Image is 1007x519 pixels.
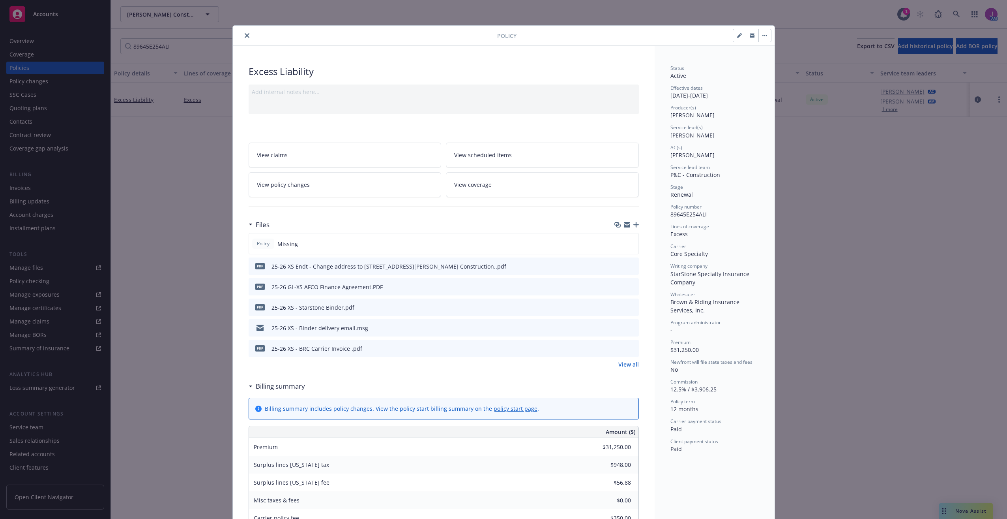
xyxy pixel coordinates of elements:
span: Policy [255,240,271,247]
span: Missing [277,240,298,248]
span: Premium [254,443,278,451]
input: 0.00 [584,495,636,506]
span: Surplus lines [US_STATE] fee [254,479,329,486]
span: Newfront will file state taxes and fees [670,359,752,365]
span: Policy term [670,398,695,405]
a: policy start page [494,405,537,412]
button: download file [616,262,622,271]
span: Policy number [670,203,702,210]
div: 25-26 XS - Starstone Binder.pdf [271,303,354,312]
span: Carrier [670,243,686,250]
span: Lines of coverage [670,223,709,230]
span: Commission [670,378,698,385]
div: [DATE] - [DATE] [670,85,759,100]
div: 25-26 XS - Binder delivery email.msg [271,324,368,332]
span: Misc taxes & fees [254,496,299,504]
span: Status [670,65,684,71]
input: 0.00 [584,441,636,453]
span: StarStone Specialty Insurance Company [670,270,751,286]
div: 25-26 XS Endt - Change address to [STREET_ADDRESS][PERSON_NAME] Construction..pdf [271,262,506,271]
span: Amount ($) [606,428,635,436]
span: Program administrator [670,319,721,326]
span: 12 months [670,405,698,413]
button: preview file [629,262,636,271]
span: [PERSON_NAME] [670,111,715,119]
span: Renewal [670,191,693,198]
span: Service lead(s) [670,124,703,131]
button: download file [616,324,622,332]
span: P&C - Construction [670,171,720,179]
span: No [670,366,678,373]
span: PDF [255,284,265,290]
a: View all [618,360,639,369]
span: Carrier payment status [670,418,721,425]
span: View coverage [454,181,492,189]
a: View coverage [446,172,639,197]
span: $31,250.00 [670,346,699,354]
button: close [242,31,252,40]
button: download file [616,283,622,291]
span: Brown & Riding Insurance Services, Inc. [670,298,741,314]
span: Paid [670,445,682,453]
span: pdf [255,263,265,269]
button: preview file [629,344,636,353]
input: 0.00 [584,477,636,489]
div: 25-26 GL-XS AFCO Finance Agreement.PDF [271,283,383,291]
span: - [670,326,672,334]
span: Client payment status [670,438,718,445]
div: Billing summary [249,381,305,391]
div: Files [249,220,270,230]
span: View policy changes [257,181,310,189]
button: download file [616,303,622,312]
h3: Billing summary [256,381,305,391]
span: 12.5% / $3,906.25 [670,385,717,393]
span: Premium [670,339,691,346]
span: pdf [255,345,265,351]
div: Excess [670,230,759,238]
span: Policy [497,32,517,40]
a: View claims [249,143,442,167]
span: Paid [670,425,682,433]
span: View claims [257,151,288,159]
a: View scheduled items [446,143,639,167]
div: Billing summary includes policy changes. View the policy start billing summary on the . [265,404,539,413]
a: View policy changes [249,172,442,197]
button: preview file [629,283,636,291]
span: View scheduled items [454,151,512,159]
span: Producer(s) [670,104,696,111]
span: pdf [255,304,265,310]
span: Writing company [670,263,708,269]
div: 25-26 XS - BRC Carrier Invoice .pdf [271,344,362,353]
span: Surplus lines [US_STATE] tax [254,461,329,468]
button: preview file [629,303,636,312]
h3: Files [256,220,270,230]
div: Add internal notes here... [252,88,636,96]
span: [PERSON_NAME] [670,151,715,159]
span: Effective dates [670,85,703,91]
input: 0.00 [584,459,636,471]
span: Wholesaler [670,291,695,298]
div: Excess Liability [249,65,639,78]
button: preview file [629,324,636,332]
span: [PERSON_NAME] [670,132,715,139]
span: Service lead team [670,164,710,171]
button: download file [616,344,622,353]
span: AC(s) [670,144,682,151]
span: 89645E254ALI [670,211,707,218]
span: Core Specialty [670,250,708,258]
span: Active [670,72,686,79]
span: Stage [670,184,683,190]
